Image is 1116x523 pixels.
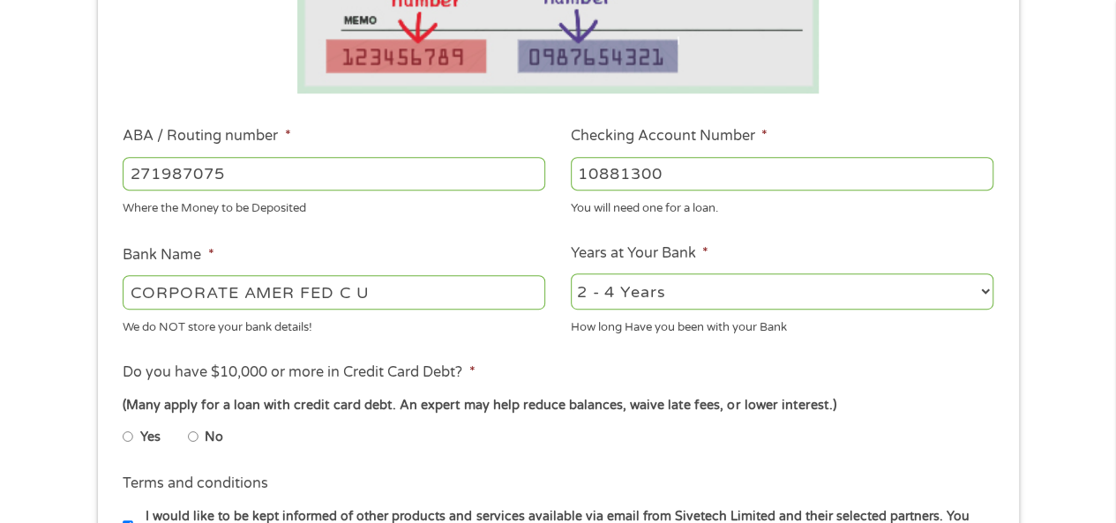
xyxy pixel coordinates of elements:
[123,363,475,382] label: Do you have $10,000 or more in Credit Card Debt?
[123,194,545,218] div: Where the Money to be Deposited
[571,157,993,191] input: 345634636
[140,428,161,447] label: Yes
[571,127,768,146] label: Checking Account Number
[571,312,993,336] div: How long Have you been with your Bank
[123,312,545,336] div: We do NOT store your bank details!
[123,127,290,146] label: ABA / Routing number
[571,244,708,263] label: Years at Your Bank
[571,194,993,218] div: You will need one for a loan.
[123,157,545,191] input: 263177916
[123,396,992,415] div: (Many apply for a loan with credit card debt. An expert may help reduce balances, waive late fees...
[123,246,213,265] label: Bank Name
[205,428,223,447] label: No
[123,474,268,493] label: Terms and conditions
